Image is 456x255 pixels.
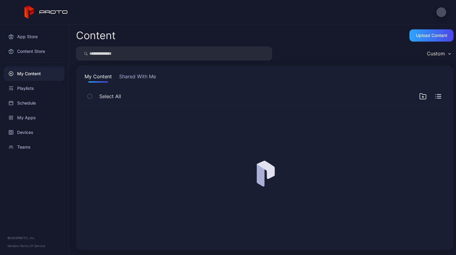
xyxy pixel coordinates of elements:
[409,29,454,42] button: Upload Content
[424,46,454,61] button: Custom
[4,125,65,140] a: Devices
[4,29,65,44] a: App Store
[7,244,20,248] span: Version •
[427,50,445,57] div: Custom
[4,81,65,96] a: Playlists
[76,30,116,41] div: Content
[4,66,65,81] a: My Content
[4,96,65,110] a: Schedule
[416,33,447,38] div: Upload Content
[118,73,157,83] button: Shared With Me
[4,140,65,154] a: Teams
[99,93,121,100] span: Select All
[20,244,45,248] a: Terms Of Service
[4,44,65,59] a: Content Store
[4,110,65,125] a: My Apps
[83,73,113,83] button: My Content
[7,235,61,240] div: © 2025 PROTO, Inc.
